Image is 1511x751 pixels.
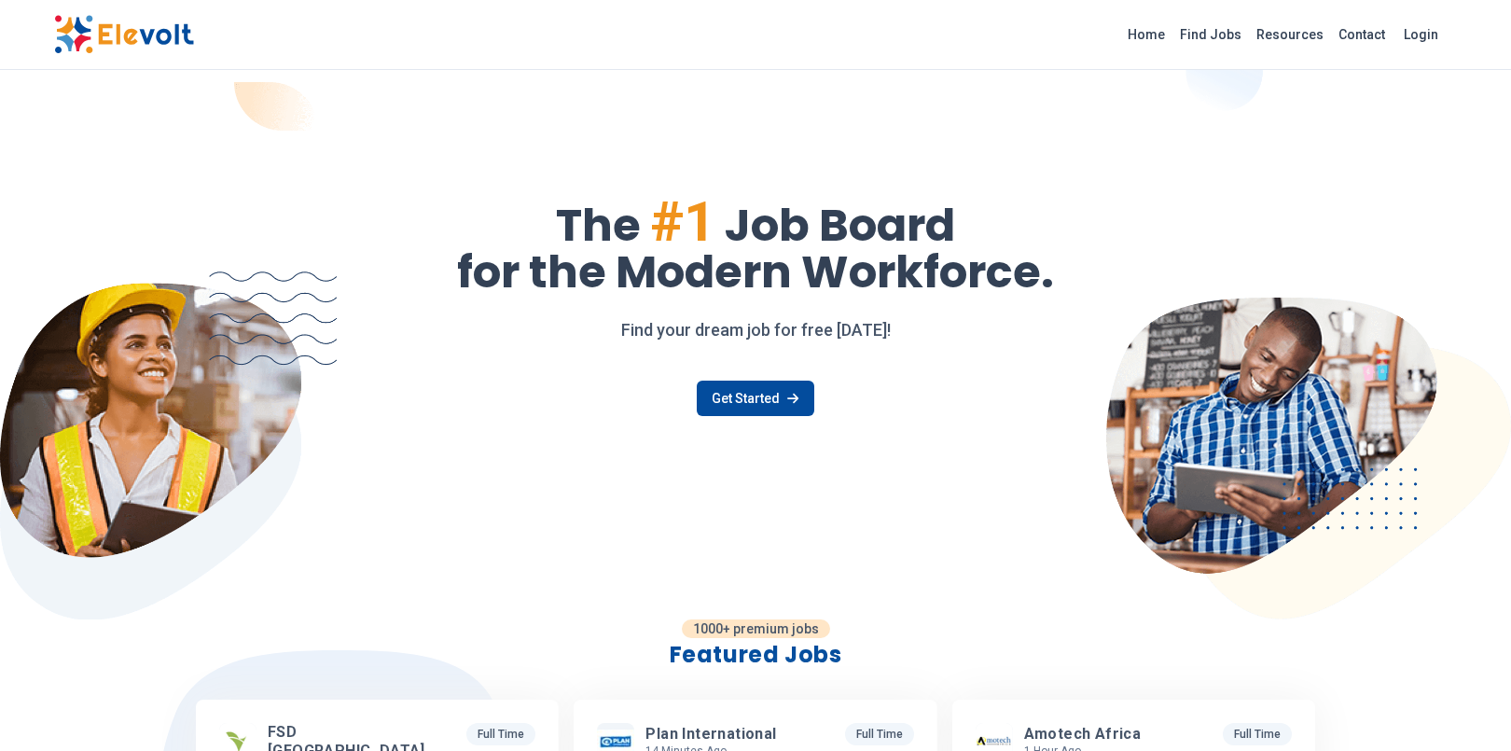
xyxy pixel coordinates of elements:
[54,194,1457,295] h1: The Job Board for the Modern Workforce.
[1120,20,1172,49] a: Home
[645,725,776,744] span: Plan International
[1223,723,1292,745] p: Full Time
[650,188,715,255] span: #1
[1393,16,1449,53] a: Login
[682,619,830,638] p: 1000+ premium jobs
[54,317,1457,343] p: Find your dream job for free [DATE]!
[466,723,535,745] p: Full Time
[1249,20,1331,49] a: Resources
[845,723,914,745] p: Full Time
[1024,725,1142,744] span: Amotech Africa
[54,15,194,54] img: Elevolt
[1172,20,1249,49] a: Find Jobs
[1331,20,1393,49] a: Contact
[196,640,1315,670] h2: Featured Jobs
[697,381,813,416] a: Get Started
